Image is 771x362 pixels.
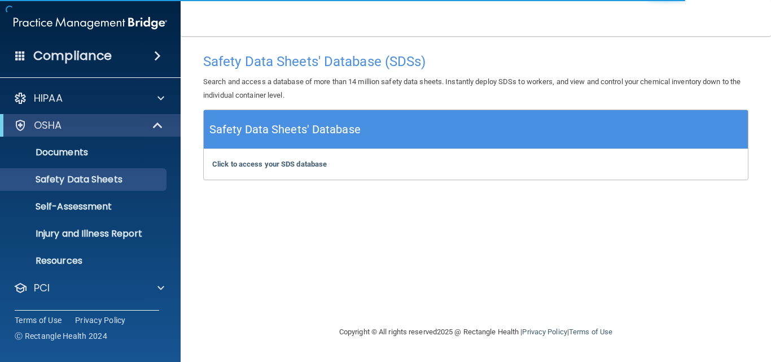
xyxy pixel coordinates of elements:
[15,315,62,326] a: Terms of Use
[34,91,63,105] p: HIPAA
[14,281,164,295] a: PCI
[7,174,161,185] p: Safety Data Sheets
[7,228,161,239] p: Injury and Illness Report
[270,314,682,350] div: Copyright © All rights reserved 2025 @ Rectangle Health | |
[33,48,112,64] h4: Compliance
[14,308,164,322] a: OfficeSafe University
[7,147,161,158] p: Documents
[34,308,141,322] p: OfficeSafe University
[14,119,164,132] a: OSHA
[212,160,327,168] a: Click to access your SDS database
[569,328,612,336] a: Terms of Use
[203,54,748,69] h4: Safety Data Sheets' Database (SDSs)
[34,281,50,295] p: PCI
[75,315,126,326] a: Privacy Policy
[522,328,567,336] a: Privacy Policy
[14,91,164,105] a: HIPAA
[209,120,361,139] h5: Safety Data Sheets' Database
[7,255,161,267] p: Resources
[203,75,748,102] p: Search and access a database of more than 14 million safety data sheets. Instantly deploy SDSs to...
[34,119,62,132] p: OSHA
[15,330,107,342] span: Ⓒ Rectangle Health 2024
[7,201,161,212] p: Self-Assessment
[14,12,167,34] img: PMB logo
